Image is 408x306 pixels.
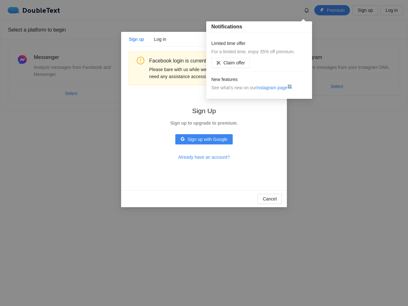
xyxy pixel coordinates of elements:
[154,36,166,43] div: Log in
[129,36,144,43] div: Sign up
[175,134,232,144] button: googleSign up with Google
[170,120,238,126] strong: Sign up to upgrade to premium.
[276,38,281,43] span: close
[173,152,235,162] button: Already have an account?
[178,154,230,161] span: Already have an account?
[170,106,238,116] h2: Sign Up
[263,195,277,202] span: Cancel
[137,57,144,64] span: exclamation-circle
[270,32,287,49] button: Close
[149,66,274,80] div: Please bare with us while we fix this. Contact support if you need any assistance accessing your ...
[149,57,274,65] div: Facebook login is currently unavailable.
[180,137,185,142] span: google
[187,136,227,143] span: Sign up with Google
[258,194,282,204] button: Cancel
